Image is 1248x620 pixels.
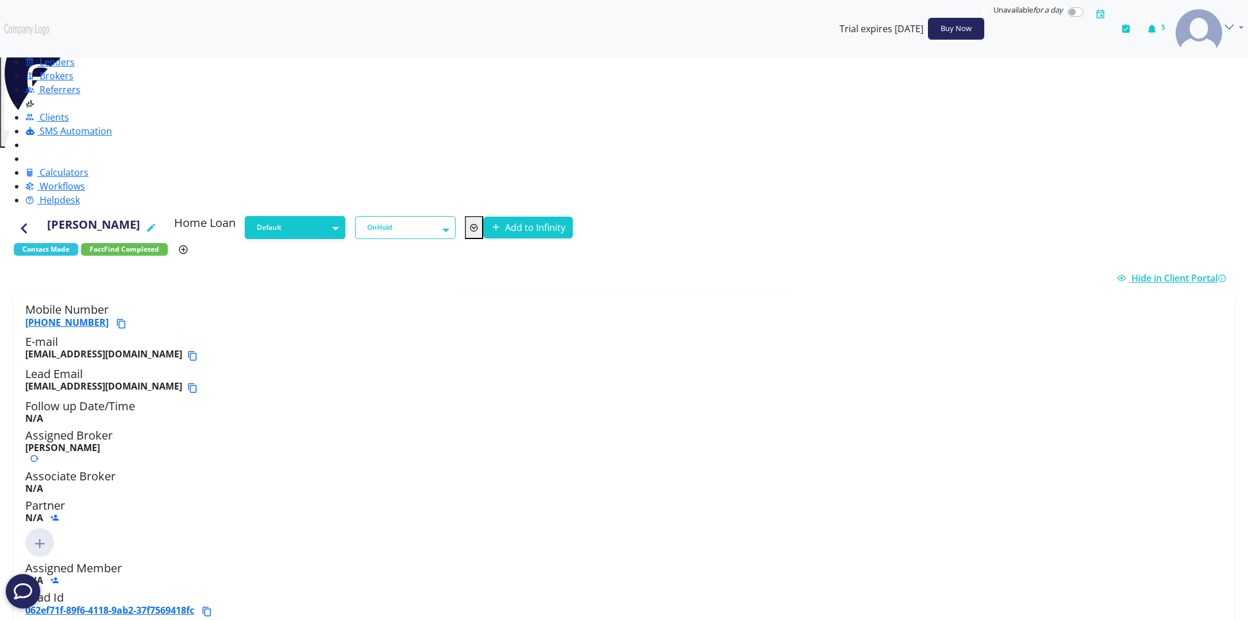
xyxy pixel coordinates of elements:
[40,166,88,179] span: Calculators
[25,316,109,329] a: [PHONE_NUMBER]
[25,528,54,557] img: Click to add new member
[25,561,1223,586] h5: Assigned Member
[839,22,923,35] span: Trial expires [DATE]
[40,180,85,192] span: Workflows
[993,5,1063,15] span: Unavailable
[505,221,565,234] span: Add to Infinity
[14,243,78,256] span: Contact Made
[47,216,140,239] h4: [PERSON_NAME]
[25,412,43,425] b: N/A
[81,243,168,256] span: FactFind Completed
[1176,9,1222,48] img: svg+xml;base64,PHN2ZyB4bWxucz0iaHR0cDovL3d3dy53My5vcmcvMjAwMC9zdmciIHdpZHRoPSI4MS4zODIiIGhlaWdodD...
[928,18,984,40] button: Buy Now
[25,398,135,414] span: Follow up Date/Time
[25,429,1223,464] h5: Assigned Broker
[40,83,80,96] span: Referrers
[25,367,1223,395] h5: Lead Email
[187,349,202,363] button: Copy email
[25,180,85,192] a: Workflows
[115,317,131,330] button: Copy phone
[483,217,573,238] button: Add to Infinity
[25,335,1223,363] h5: E-mail
[25,111,69,124] a: Clients
[40,111,69,124] span: Clients
[25,574,43,587] b: N/A
[25,604,194,617] a: 062ef71f-89f6-4118-9ab2-37f7569418fc
[25,194,80,206] a: Helpdesk
[25,441,100,454] b: [PERSON_NAME]
[25,469,1223,494] h5: Associate Broker
[25,303,1223,330] h5: Mobile Number
[22,246,70,253] span: Contact Made
[355,216,456,239] button: OnHold
[201,604,217,618] button: Copy lead id
[40,125,112,137] span: SMS Automation
[25,166,88,179] a: Calculators
[25,511,43,524] b: N/A
[25,83,80,96] a: Referrers
[90,246,159,253] span: FactFind Completed
[1161,22,1165,32] span: 5
[25,381,182,395] b: [EMAIL_ADDRESS][DOMAIN_NAME]
[40,56,75,68] span: Lenders
[1033,5,1063,15] i: for a day
[25,499,1223,523] h5: Partner
[25,349,182,363] b: [EMAIL_ADDRESS][DOMAIN_NAME]
[25,125,112,137] a: SMS Automation
[187,381,202,395] button: Copy email
[40,194,80,206] span: Helpdesk
[25,70,74,82] a: Brokers
[25,591,1223,618] h5: Lead Id
[245,216,345,239] button: Default
[174,216,236,234] h5: Home Loan
[25,56,75,68] a: Lenders
[40,70,74,82] span: Brokers
[25,482,43,495] b: N/A
[1131,272,1230,284] span: Hide in Client Portal
[1117,272,1230,284] a: Hide in Client Portal
[1141,5,1171,53] button: 5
